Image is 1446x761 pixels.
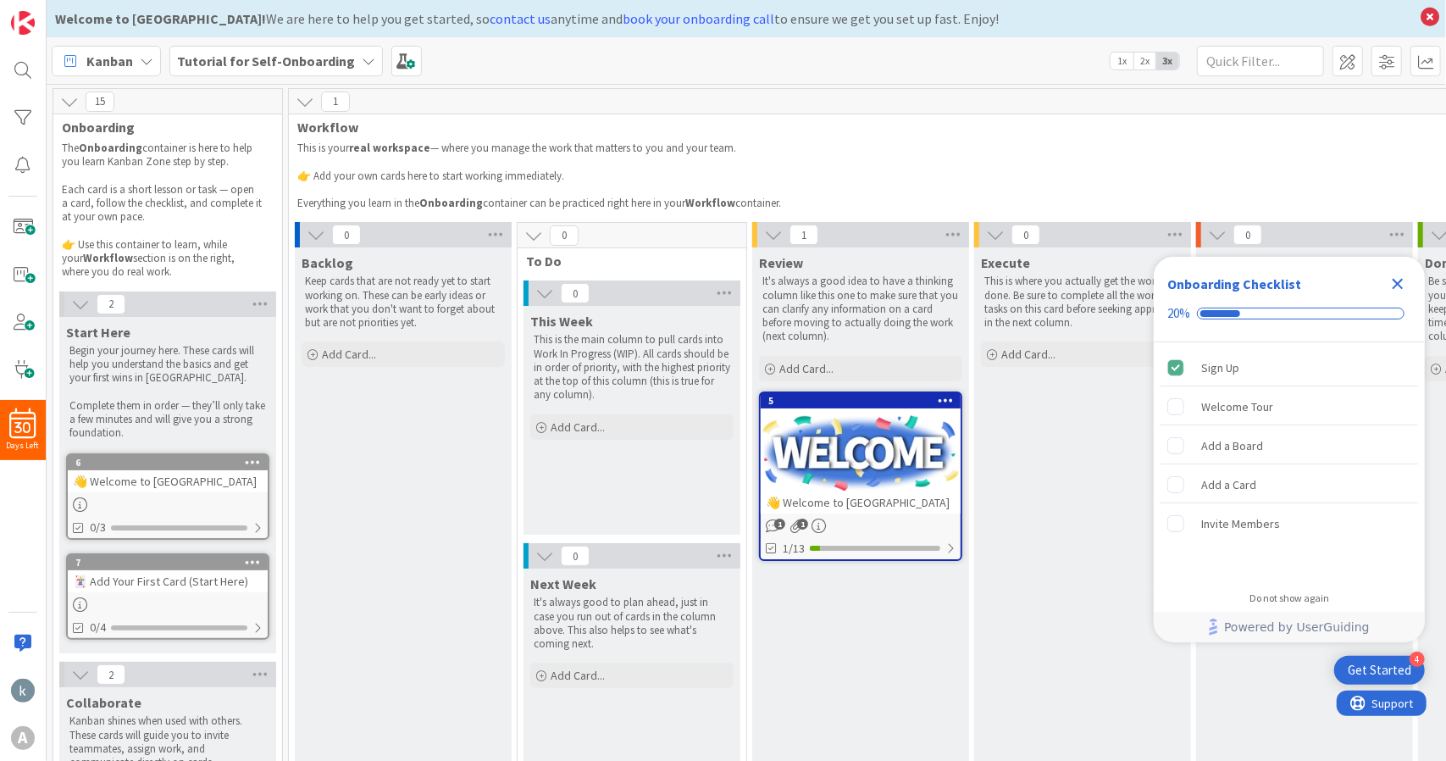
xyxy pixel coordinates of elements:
span: Collaborate [66,694,141,711]
div: Open Get Started checklist, remaining modules: 4 [1334,656,1425,685]
a: contact us [490,10,551,27]
div: 5 [768,395,961,407]
p: It's always good to plan ahead, just in case you run out of cards in the column above. This also ... [534,596,730,651]
span: Support [36,3,77,23]
span: To Do [526,253,725,269]
div: Checklist progress: 20% [1167,306,1411,321]
div: A [11,726,35,750]
span: 0 [561,546,590,566]
span: 0 [550,225,579,246]
div: Add a Card is incomplete. [1161,466,1418,503]
p: The container is here to help you learn Kanban Zone step by step. [62,142,262,169]
input: Quick Filter... [1197,46,1324,76]
span: 3x [1156,53,1179,69]
span: 30 [15,422,31,434]
span: 1/13 [783,540,805,558]
span: 2 [97,664,125,685]
img: Visit kanbanzone.com [11,11,35,35]
div: Welcome Tour is incomplete. [1161,388,1418,425]
div: Invite Members [1201,514,1280,534]
div: Onboarding Checklist [1167,274,1301,294]
strong: Workflow [83,251,133,265]
strong: Onboarding [419,196,483,210]
div: 👋 Welcome to [GEOGRAPHIC_DATA] [761,492,961,514]
div: 7🃏 Add Your First Card (Start Here) [68,555,268,592]
span: 1 [797,519,808,530]
div: 🃏 Add Your First Card (Start Here) [68,570,268,592]
div: Invite Members is incomplete. [1161,505,1418,542]
div: 6👋 Welcome to [GEOGRAPHIC_DATA] [68,455,268,492]
strong: real workspace [349,141,430,155]
div: Footer [1154,612,1425,642]
span: 0 [332,225,361,245]
div: 7 [75,557,268,569]
span: Start Here [66,324,130,341]
span: 0/3 [90,519,106,536]
span: 1 [321,92,350,112]
div: Do not show again [1249,592,1329,605]
span: Add Card... [551,668,605,683]
div: Get Started [1348,662,1411,679]
p: This is the main column to pull cards into Work In Progress (WIP). All cards should be in order o... [534,333,730,402]
p: Begin your journey here. These cards will help you understand the basics and get your first wins ... [69,344,266,386]
strong: Onboarding [79,141,142,155]
div: Add a Card [1201,475,1256,495]
span: Add Card... [322,347,376,362]
div: 5 [761,393,961,408]
div: 4 [1410,652,1425,667]
span: Kanban [86,51,133,71]
div: Sign Up is complete. [1161,349,1418,386]
span: This Week [530,313,593,330]
p: 👉 Use this container to learn, while your section is on the right, where you do real work. [62,238,262,280]
div: 6 [75,457,268,469]
p: Keep cards that are not ready yet to start working on. These can be early ideas or work that you ... [305,275,501,330]
span: Powered by UserGuiding [1224,617,1370,637]
div: Add a Board is incomplete. [1161,427,1418,464]
span: 0 [1233,225,1262,245]
div: Welcome Tour [1201,397,1273,417]
span: 0 [561,283,590,303]
span: 1 [774,519,785,530]
span: 15 [86,92,114,112]
span: 0 [1011,225,1040,245]
div: Add a Board [1201,436,1263,456]
span: Add Card... [551,419,605,435]
p: Each card is a short lesson or task — open a card, follow the checklist, and complete it at your ... [62,183,262,225]
p: This is where you actually get the work done. Be sure to complete all the work and tasks on this ... [984,275,1181,330]
span: 2x [1133,53,1156,69]
b: Tutorial for Self-Onboarding [177,53,355,69]
div: 👋 Welcome to [GEOGRAPHIC_DATA] [68,470,268,492]
div: 6 [68,455,268,470]
img: kB [11,679,35,703]
div: 20% [1167,306,1190,321]
span: 1 [789,225,818,245]
strong: Workflow [685,196,735,210]
span: 1x [1111,53,1133,69]
a: Powered by UserGuiding [1162,612,1416,642]
div: Close Checklist [1384,270,1411,297]
span: Verify [1203,254,1239,271]
p: Complete them in order — they’ll only take a few minutes and will give you a strong foundation. [69,399,266,441]
div: Sign Up [1201,358,1239,378]
span: Add Card... [1001,347,1055,362]
p: It's always a good idea to have a thinking column like this one to make sure that you can clarify... [762,275,959,343]
span: 0/4 [90,619,106,636]
div: Checklist Container [1154,257,1425,642]
span: Next Week [530,575,596,592]
span: Add Card... [779,361,834,376]
span: 2 [97,294,125,314]
div: Checklist items [1154,342,1425,580]
div: We are here to help you get started, so anytime and to ensure we get you set up fast. Enjoy! [55,8,1412,29]
span: Execute [981,254,1030,271]
b: Welcome to [GEOGRAPHIC_DATA]! [55,10,266,27]
span: Onboarding [62,119,261,136]
a: book your onboarding call [623,10,774,27]
span: Review [759,254,803,271]
div: 7 [68,555,268,570]
div: 5👋 Welcome to [GEOGRAPHIC_DATA] [761,393,961,514]
span: Backlog [302,254,353,271]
